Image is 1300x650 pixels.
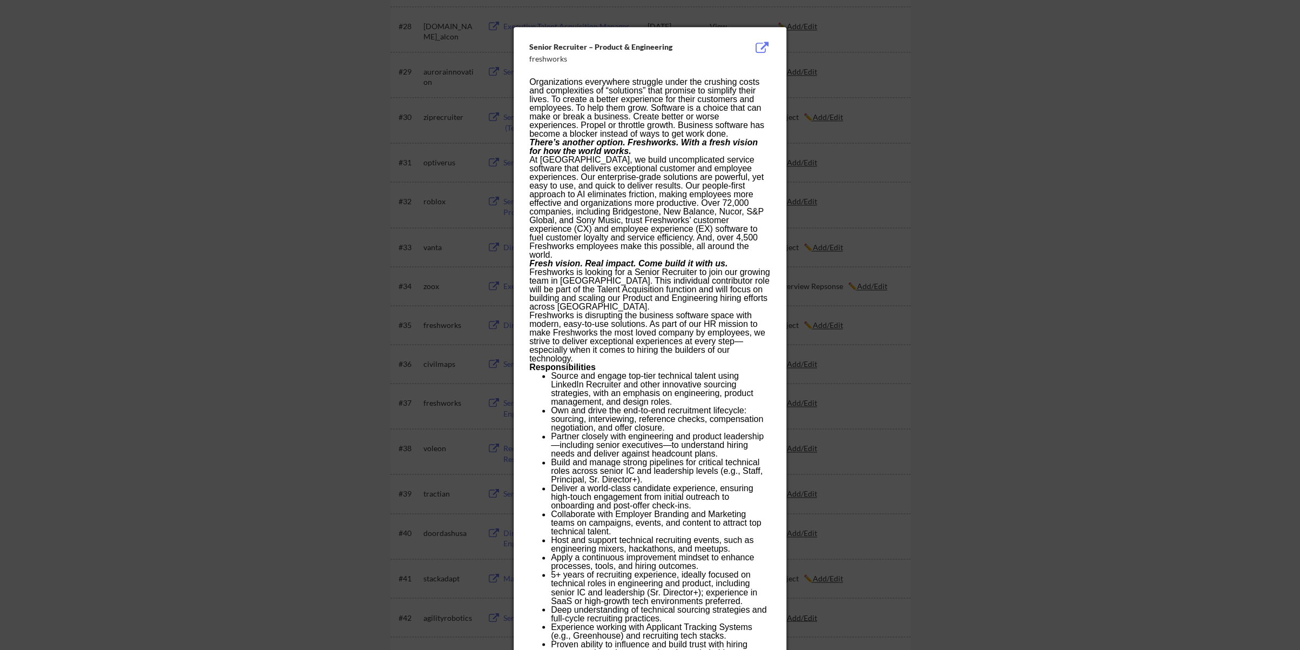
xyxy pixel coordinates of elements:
p: Organizations everywhere struggle under the crushing costs and complexities of “solutions” that p... [529,78,770,138]
p: 5+ years of recruiting experience, ideally focused on technical roles in engineering and product,... [551,571,770,605]
strong: Fresh vision. Real impact. Come build it with us. [529,259,728,268]
div: Senior Recruiter – Product & Engineering [529,42,716,52]
p: Own and drive the end-to-end recruitment lifecycle: sourcing, interviewing, reference checks, com... [551,406,770,432]
p: Apply a continuous improvement mindset to enhance processes, tools, and hiring outcomes. [551,553,770,571]
strong: There’s another option. Freshworks. With a fresh vision for how the world works. [529,138,758,156]
p: Deliver a world-class candidate experience, ensuring high-touch engagement from initial outreach ... [551,484,770,510]
div: freshworks [529,53,716,64]
p: Experience working with Applicant Tracking Systems (e.g., Greenhouse) and recruiting tech stacks. [551,622,770,640]
p: At [GEOGRAPHIC_DATA], we build uncomplicated service software that delivers exceptional customer ... [529,156,770,259]
p: Partner closely with engineering and product leadership—including senior executives—to understand... [551,432,770,458]
p: Host and support technical recruiting events, such as engineering mixers, hackathons, and meetups. [551,536,770,553]
p: Freshworks is looking for a Senior Recruiter to join our growing team in [GEOGRAPHIC_DATA]. This ... [529,268,770,311]
strong: Responsibilities [529,363,596,372]
p: Collaborate with Employer Branding and Marketing teams on campaigns, events, and content to attra... [551,510,770,536]
p: Deep understanding of technical sourcing strategies and full-cycle recruiting practices. [551,605,770,622]
p: Build and manage strong pipelines for critical technical roles across senior IC and leadership le... [551,458,770,484]
p: Freshworks is disrupting the business software space with modern, easy-to-use solutions. As part ... [529,311,770,363]
p: Source and engage top-tier technical talent using LinkedIn Recruiter and other innovative sourcin... [551,372,770,406]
